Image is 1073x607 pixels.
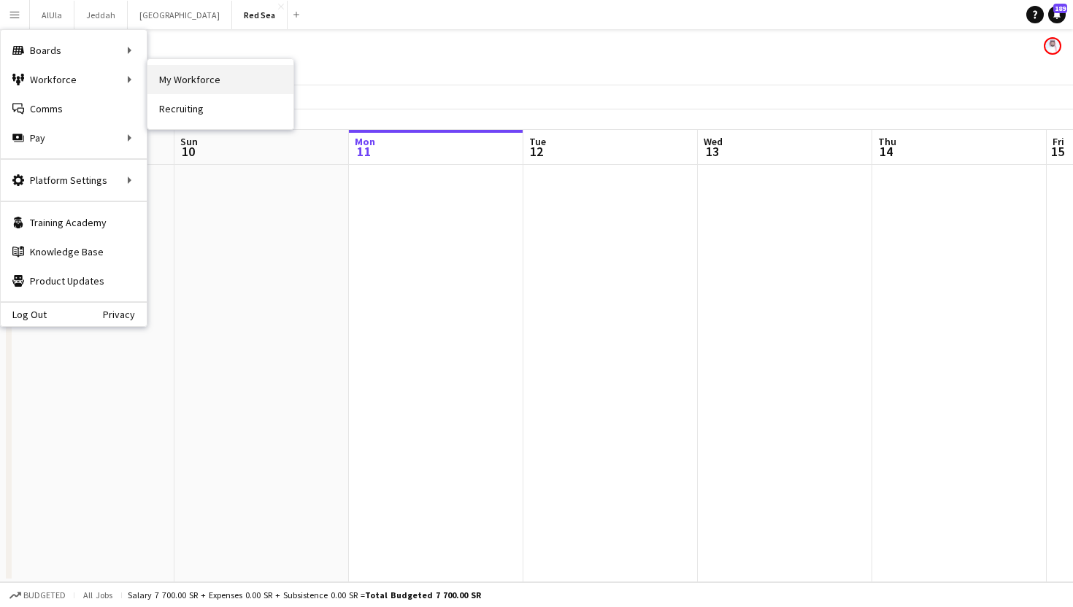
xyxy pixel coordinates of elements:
div: Salary 7 700.00 SR + Expenses 0.00 SR + Subsistence 0.00 SR = [128,589,481,600]
button: AlUla [30,1,74,29]
a: Knowledge Base [1,237,147,266]
span: Budgeted [23,590,66,600]
span: Fri [1053,135,1064,148]
span: Sun [180,135,198,148]
a: Privacy [103,309,147,320]
div: Workforce [1,65,147,94]
span: 10 [178,143,198,160]
a: Comms [1,94,147,123]
div: Platform Settings [1,166,147,195]
div: Pay [1,123,147,152]
a: Product Updates [1,266,147,295]
span: Tue [529,135,546,148]
span: Thu [878,135,896,148]
div: Boards [1,36,147,65]
button: Red Sea [232,1,288,29]
a: 189 [1048,6,1066,23]
span: 12 [527,143,546,160]
span: 15 [1050,143,1064,160]
a: Recruiting [147,94,293,123]
a: My Workforce [147,65,293,94]
span: Total Budgeted 7 700.00 SR [365,589,481,600]
a: Training Academy [1,208,147,237]
button: Jeddah [74,1,128,29]
span: 14 [876,143,896,160]
span: All jobs [80,589,115,600]
a: Log Out [1,309,47,320]
span: Wed [704,135,723,148]
span: 189 [1053,4,1067,13]
span: 11 [353,143,375,160]
button: [GEOGRAPHIC_DATA] [128,1,232,29]
app-user-avatar: Saad AlHarthi [1044,37,1061,55]
span: 13 [701,143,723,160]
button: Budgeted [7,587,68,603]
span: Mon [355,135,375,148]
